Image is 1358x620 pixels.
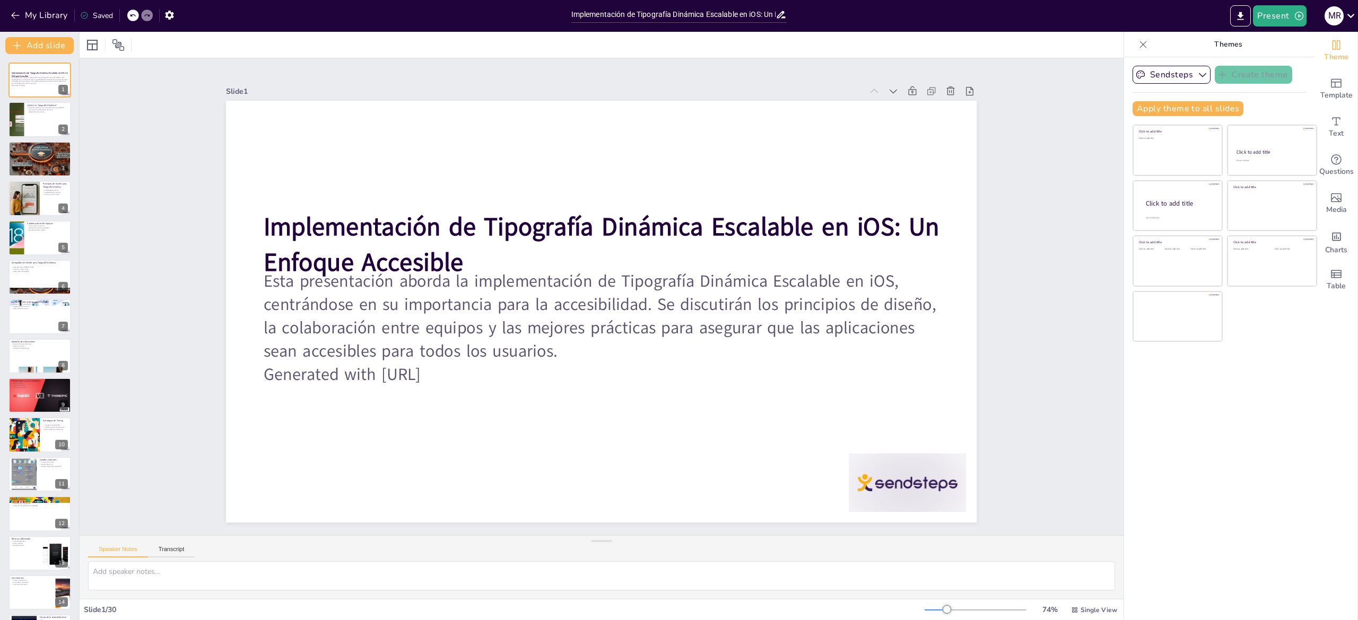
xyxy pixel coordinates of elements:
div: Add a table [1315,261,1357,299]
p: Themes [1152,32,1304,57]
div: 1 [58,85,68,94]
div: Slide 1 / 30 [84,605,925,615]
div: 10 [8,417,71,452]
div: Click to add title [1139,129,1215,134]
div: Change the overall theme [1315,32,1357,70]
p: Afectación de la disposición [12,304,68,306]
p: Actualización de tendencias [12,503,68,505]
div: Slide 1 [226,86,862,96]
p: Beneficios de la Tipografía Dinámica [12,143,68,146]
p: Esta presentación aborda la implementación de Tipografía Dinámica Escalable en iOS, centrándose e... [264,269,939,362]
p: Legibilidad del contenido [12,306,68,308]
div: Click to add title [1233,185,1309,189]
span: Media [1326,204,1347,216]
span: Position [112,39,125,51]
p: La mejora de la experiencia de usuario [27,109,68,111]
p: Desafíos Comunes [40,458,68,462]
p: Generated with [URL] [264,363,939,386]
div: Click to add text [1165,248,1189,251]
p: Validación de la implementación [43,426,68,428]
button: Speaker Notes [88,546,148,557]
p: Recursos adicionales [12,386,68,388]
p: Flexibilidad en el diseño [12,148,68,150]
p: Experiencia del usuario [12,307,68,309]
p: Conclusiones [12,577,53,580]
div: 11 [8,457,71,492]
p: Ejemplos de Aplicaciones [12,340,68,343]
p: Mejores prácticas observadas [12,343,68,345]
p: Mantenimiento de la legibilidad [40,465,68,467]
div: Click to add title [1237,149,1307,155]
p: Diseño responsivo [40,463,68,465]
button: Transcript [148,546,195,557]
span: Charts [1325,244,1347,256]
div: Click to add text [1139,248,1163,251]
p: Inclusividad de la experiencia [43,428,68,430]
button: Export to PowerPoint [1230,5,1251,26]
p: Comunicación efectiva [12,583,53,586]
p: Software de diseño [12,384,68,386]
p: Mejora de la legibilidad [12,150,68,152]
button: Add slide [5,37,74,54]
div: 8 [58,361,68,370]
div: 4 [58,203,68,213]
button: Present [1253,5,1306,26]
button: Sendsteps [1133,66,1211,84]
div: 13 [55,558,68,568]
div: 9 [8,378,71,413]
div: 11 [55,479,68,489]
div: https://cdn.sendsteps.com/images/logo/sendsteps_logo_white.pnghttps://cdn.sendsteps.com/images/lo... [8,141,71,176]
p: Compromiso del equipo [12,581,53,583]
p: Recursos Adicionales [12,537,40,541]
p: Mejores Prácticas [12,498,68,501]
p: Tamaños mínimos y máximos [12,501,68,503]
button: Apply theme to all slides [1133,101,1243,116]
div: Add ready made slides [1315,70,1357,108]
p: Truncación de texto [40,461,68,463]
p: Artículos relevantes [12,540,40,542]
div: 7 [58,322,68,331]
p: Comunicación constante [27,225,68,227]
p: Tamaños y estilos claros [12,268,68,270]
div: M R [1325,6,1344,25]
p: ¿Qué es la Tipografía Dinámica? [27,104,68,107]
p: Generated with [URL] [12,84,68,86]
span: Table [1327,280,1346,292]
p: Guías de Apple [12,383,68,385]
div: Click to add body [1146,216,1213,219]
div: https://cdn.sendsteps.com/images/logo/sendsteps_logo_white.pnghttps://cdn.sendsteps.com/images/lo... [8,181,71,216]
div: Click to add text [1139,137,1215,140]
div: 8 [8,339,71,374]
span: Text [1329,128,1344,139]
p: Entregables de Diseño para Tipografía Dinámica [12,261,68,264]
div: 3 [58,164,68,173]
div: Click to add title [1146,199,1214,208]
p: Legibilidad del contenido [43,192,68,194]
p: Escalabilidad del texto [43,190,68,192]
div: 14 [55,597,68,607]
div: 9 [58,400,68,410]
div: https://cdn.sendsteps.com/images/logo/sendsteps_logo_white.pnghttps://cdn.sendsteps.com/images/lo... [8,220,71,255]
p: Estrategias de Testing [43,419,68,422]
p: Guías prácticas [12,542,40,544]
div: Saved [80,11,113,21]
div: 13 [8,536,71,571]
p: Herramientas para Diseñadores [12,379,68,383]
div: Add charts and graphs [1315,223,1357,261]
p: Principios de Diseño para Tipografía Dinámica [43,182,68,188]
button: M R [1325,5,1344,26]
div: https://cdn.sendsteps.com/images/logo/sendsteps_logo_white.pnghttps://cdn.sendsteps.com/images/lo... [8,63,71,98]
div: Click to add text [1233,248,1267,251]
strong: Implementación de Tipografía Dinámica Escalable en iOS: Un Enfoque Accesible [12,72,68,77]
div: https://cdn.sendsteps.com/images/logo/sendsteps_logo_white.pnghttps://cdn.sendsteps.com/images/lo... [8,102,71,137]
div: 12 [55,519,68,528]
div: Layout [84,37,101,54]
p: Estudios de caso [12,544,40,546]
p: Esta presentación aborda la implementación de Tipografía Dinámica Escalable en iOS, centrándose e... [12,77,68,85]
input: Insert title [571,7,776,22]
p: Inclusión de usuarios [12,146,68,148]
p: Esfuerzo colaborativo [12,580,53,582]
p: Retroalimentación efectiva [27,229,68,231]
div: Click to add text [1275,248,1308,251]
p: Pruebas de accesibilidad [43,424,68,426]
